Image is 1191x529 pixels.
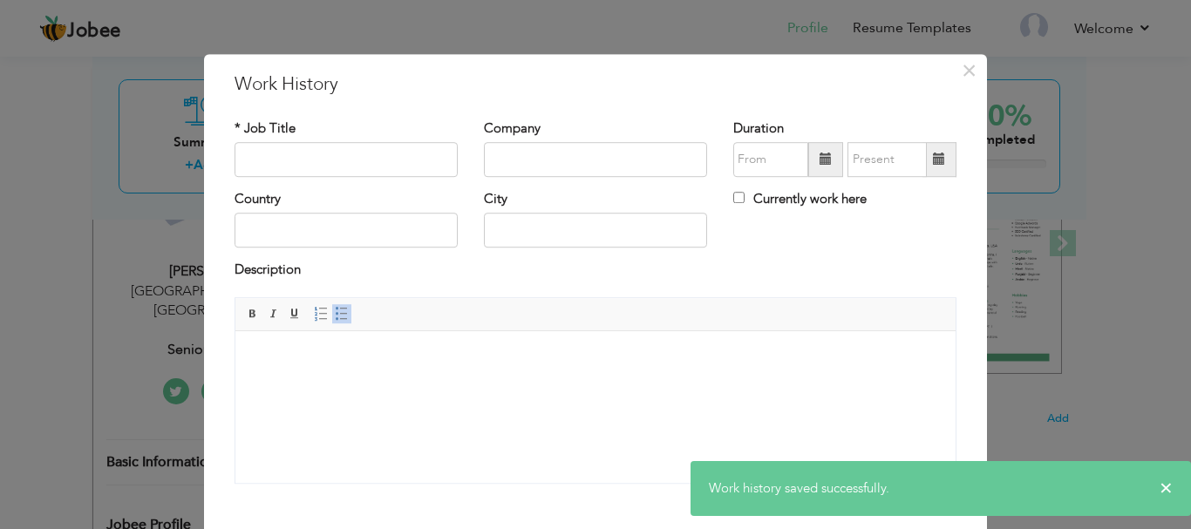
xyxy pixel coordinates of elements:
input: Currently work here [733,192,745,203]
label: Duration [733,119,784,138]
a: Bold [243,304,262,323]
span: Work history saved successfully. [709,479,889,497]
a: Insert/Remove Numbered List [311,304,330,323]
label: City [484,190,507,208]
h3: Work History [235,71,956,98]
label: Company [484,119,541,138]
a: Underline [285,304,304,323]
span: × [1160,479,1173,497]
label: Description [235,261,301,280]
input: Present [847,142,927,177]
button: Close [955,57,983,85]
label: Country [235,190,281,208]
a: Insert/Remove Bulleted List [332,304,351,323]
iframe: Rich Text Editor, workEditor [235,331,956,462]
a: Italic [264,304,283,323]
input: From [733,142,808,177]
label: Currently work here [733,190,867,208]
span: × [962,55,977,86]
label: * Job Title [235,119,296,138]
